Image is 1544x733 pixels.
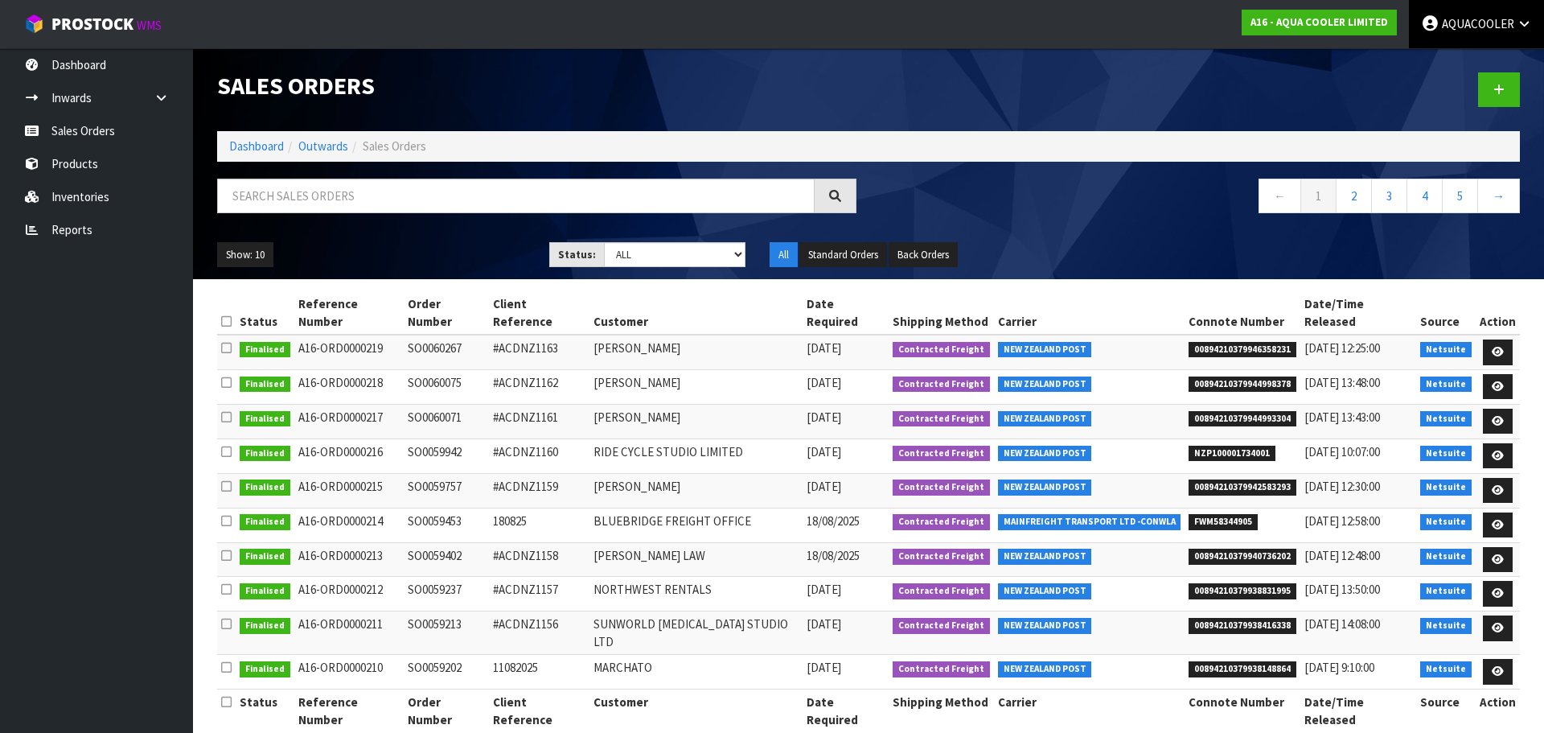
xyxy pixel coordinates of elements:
[1304,616,1380,632] span: [DATE] 14:08:00
[893,342,990,358] span: Contracted Freight
[404,655,489,690] td: SO0059202
[1420,480,1472,496] span: Netsuite
[1189,514,1258,530] span: FWM58344905
[889,690,994,732] th: Shipping Method
[489,291,589,335] th: Client Reference
[893,549,990,565] span: Contracted Freight
[589,612,802,655] td: SUNWORLD [MEDICAL_DATA] STUDIO LTD
[589,542,802,577] td: [PERSON_NAME] LAW
[893,661,990,677] span: Contracted Freight
[404,335,489,369] td: SO0060267
[240,446,290,462] span: Finalised
[294,473,404,508] td: A16-ORD0000215
[998,377,1092,393] span: NEW ZEALAND POST
[1304,444,1380,459] span: [DATE] 10:07:00
[807,513,860,529] span: 18/08/2025
[1189,583,1296,599] span: 00894210379938831995
[489,439,589,473] td: #ACDNZ1160
[1304,548,1380,563] span: [DATE] 12:48:00
[404,404,489,439] td: SO0060071
[1304,375,1380,390] span: [DATE] 13:48:00
[489,508,589,542] td: 180825
[1371,179,1407,213] a: 3
[1189,411,1296,427] span: 00894210379944993304
[1420,583,1472,599] span: Netsuite
[1304,660,1374,675] span: [DATE] 9:10:00
[1304,479,1380,494] span: [DATE] 12:30:00
[998,583,1092,599] span: NEW ZEALAND POST
[589,577,802,612] td: NORTHWEST RENTALS
[294,508,404,542] td: A16-ORD0000214
[489,542,589,577] td: #ACDNZ1158
[294,577,404,612] td: A16-ORD0000212
[404,439,489,473] td: SO0059942
[1189,480,1296,496] span: 00894210379942583293
[589,291,802,335] th: Customer
[799,242,887,268] button: Standard Orders
[1185,291,1300,335] th: Connote Number
[893,480,990,496] span: Contracted Freight
[51,14,133,35] span: ProStock
[404,612,489,655] td: SO0059213
[1189,618,1296,634] span: 00894210379938416338
[240,514,290,530] span: Finalised
[1406,179,1443,213] a: 4
[1420,549,1472,565] span: Netsuite
[489,369,589,404] td: #ACDNZ1162
[998,618,1092,634] span: NEW ZEALAND POST
[217,179,815,213] input: Search sales orders
[807,616,841,632] span: [DATE]
[1336,179,1372,213] a: 2
[998,549,1092,565] span: NEW ZEALAND POST
[404,473,489,508] td: SO0059757
[294,690,404,732] th: Reference Number
[294,404,404,439] td: A16-ORD0000217
[889,291,994,335] th: Shipping Method
[294,655,404,690] td: A16-ORD0000210
[404,291,489,335] th: Order Number
[1189,549,1296,565] span: 00894210379940736202
[240,661,290,677] span: Finalised
[589,508,802,542] td: BLUEBRIDGE FREIGHT OFFICE
[240,480,290,496] span: Finalised
[363,138,426,154] span: Sales Orders
[240,411,290,427] span: Finalised
[1476,690,1520,732] th: Action
[489,473,589,508] td: #ACDNZ1159
[1300,179,1337,213] a: 1
[1189,377,1296,393] span: 00894210379944998378
[489,612,589,655] td: #ACDNZ1156
[893,446,990,462] span: Contracted Freight
[889,242,958,268] button: Back Orders
[240,377,290,393] span: Finalised
[236,690,294,732] th: Status
[404,369,489,404] td: SO0060075
[294,439,404,473] td: A16-ORD0000216
[1189,342,1296,358] span: 00894210379946358231
[893,514,990,530] span: Contracted Freight
[807,660,841,675] span: [DATE]
[998,480,1092,496] span: NEW ZEALAND POST
[1420,661,1472,677] span: Netsuite
[236,291,294,335] th: Status
[294,542,404,577] td: A16-ORD0000213
[893,377,990,393] span: Contracted Freight
[294,291,404,335] th: Reference Number
[404,508,489,542] td: SO0059453
[803,690,889,732] th: Date Required
[489,404,589,439] td: #ACDNZ1161
[807,548,860,563] span: 18/08/2025
[998,514,1181,530] span: MAINFREIGHT TRANSPORT LTD -CONWLA
[589,655,802,690] td: MARCHATO
[1189,446,1275,462] span: NZP100001734001
[1304,513,1380,529] span: [DATE] 12:58:00
[1420,446,1472,462] span: Netsuite
[589,473,802,508] td: [PERSON_NAME]
[1300,690,1417,732] th: Date/Time Released
[1420,342,1472,358] span: Netsuite
[489,577,589,612] td: #ACDNZ1157
[229,138,284,154] a: Dashboard
[893,618,990,634] span: Contracted Freight
[1185,690,1300,732] th: Connote Number
[1442,179,1478,213] a: 5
